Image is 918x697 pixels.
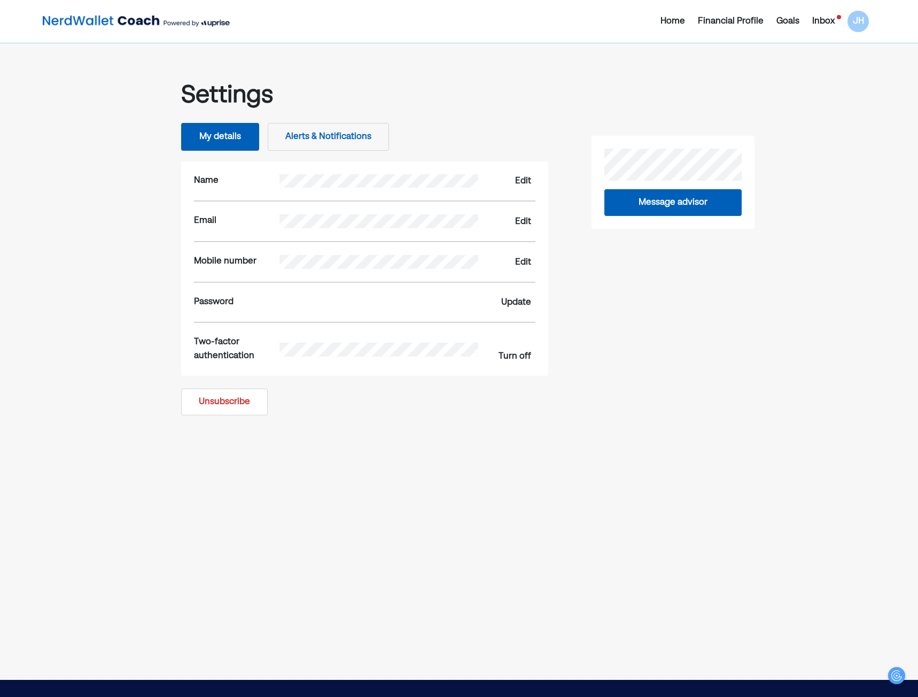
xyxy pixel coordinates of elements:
[847,11,869,32] div: JH
[194,296,279,309] div: Password
[660,15,685,28] div: Home
[194,255,279,269] div: Mobile number
[515,256,531,269] div: Edit
[181,389,268,415] button: Unsubscribe
[194,336,279,363] div: Two-factor authentication
[194,214,279,228] div: Email
[776,15,799,28] div: Goals
[698,15,764,28] div: Financial Profile
[181,123,259,151] button: My details
[604,189,742,216] button: Message advisor
[812,15,835,28] div: Inbox
[515,215,531,228] div: Edit
[181,82,548,110] div: Settings
[501,296,531,309] div: Update
[515,175,531,188] div: Edit
[499,350,531,363] div: Turn off
[194,174,279,188] div: Name
[268,123,389,151] button: Alerts & Notifications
